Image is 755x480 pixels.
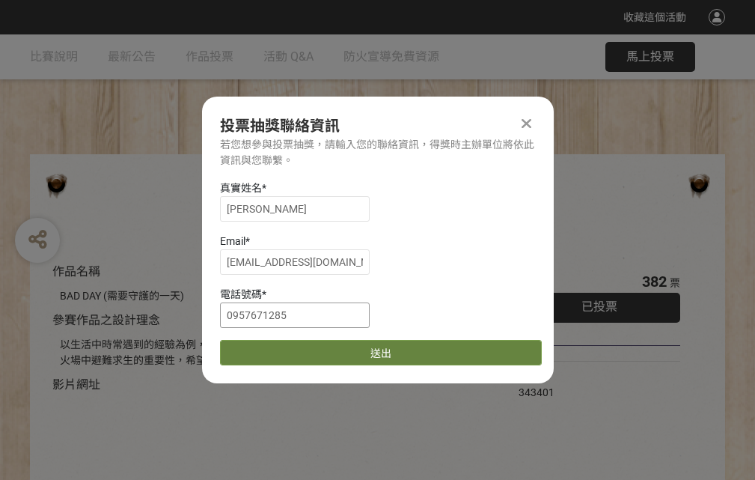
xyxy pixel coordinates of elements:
span: 作品投票 [186,49,233,64]
span: 防火宣導免費資源 [343,49,439,64]
span: 382 [642,273,667,291]
a: 防火宣導免費資源 [343,34,439,79]
span: 真實姓名 [220,182,262,194]
span: 活動 Q&A [263,49,314,64]
button: 馬上投票 [605,42,695,72]
div: 投票抽獎聯絡資訊 [220,115,536,137]
span: 電話號碼 [220,288,262,300]
div: BAD DAY (需要守護的一天) [60,288,474,304]
span: Email [220,235,245,247]
div: 若您想參與投票抽獎，請輸入您的聯絡資訊，得獎時主辦單位將依此資訊與您聯繫。 [220,137,536,168]
span: 影片網址 [52,377,100,392]
span: 比賽說明 [30,49,78,64]
a: 活動 Q&A [263,34,314,79]
span: 馬上投票 [626,49,674,64]
a: 最新公告 [108,34,156,79]
span: 收藏這個活動 [623,11,686,23]
span: 票 [670,277,680,289]
span: 已投票 [581,300,617,314]
span: 參賽作品之設計理念 [52,313,160,327]
a: 比賽說明 [30,34,78,79]
button: 送出 [220,340,542,365]
span: 作品名稱 [52,264,100,279]
a: 作品投票 [186,34,233,79]
iframe: Facebook Share [558,369,633,384]
div: 以生活中時常遇到的經驗為例，透過對比的方式宣傳住宅用火災警報器、家庭逃生計畫及火場中避難求生的重要性，希望透過趣味的短影音讓更多人認識到更多的防火觀念。 [60,337,474,368]
span: 最新公告 [108,49,156,64]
